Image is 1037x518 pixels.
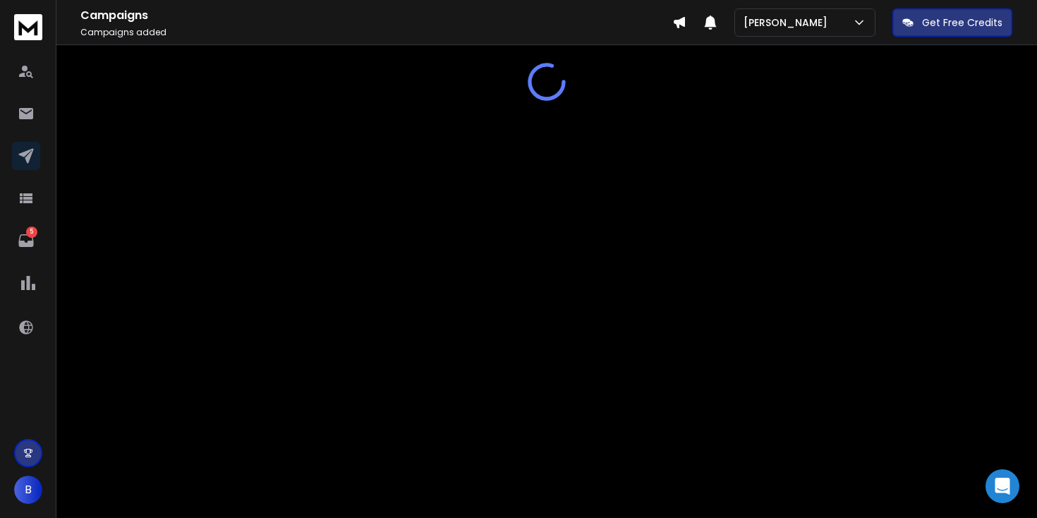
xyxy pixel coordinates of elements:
p: [PERSON_NAME] [744,16,833,30]
div: Open Intercom Messenger [986,469,1019,503]
h1: Campaigns [80,7,672,24]
p: Campaigns added [80,27,672,38]
p: 5 [26,227,37,238]
a: 5 [12,227,40,255]
img: logo [14,14,42,40]
p: Get Free Credits [922,16,1002,30]
button: Get Free Credits [892,8,1012,37]
button: B [14,476,42,504]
